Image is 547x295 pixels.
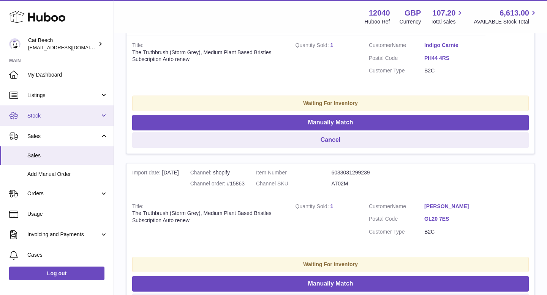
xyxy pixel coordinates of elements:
[369,42,392,48] span: Customer
[369,67,424,74] dt: Customer Type
[256,180,332,187] dt: Channel SKU
[27,152,108,159] span: Sales
[500,8,529,18] span: 6,613.00
[27,71,108,78] span: My Dashboard
[190,169,245,176] div: shopify
[28,37,96,51] div: Cat Beech
[28,44,112,50] span: [EMAIL_ADDRESS][DOMAIN_NAME]
[474,8,538,25] a: 6,613.00 AVAILABLE Stock Total
[27,210,108,218] span: Usage
[27,171,108,178] span: Add Manual Order
[424,42,480,49] a: Indigo Carnie
[432,8,455,18] span: 107.20
[474,18,538,25] span: AVAILABLE Stock Total
[424,228,480,235] dd: B2C
[27,190,100,197] span: Orders
[132,115,529,130] button: Manually Match
[126,163,185,197] td: [DATE]
[369,215,424,224] dt: Postal Code
[27,251,108,259] span: Cases
[369,228,424,235] dt: Customer Type
[190,180,227,188] strong: Channel order
[9,38,21,50] img: Cat@thetruthbrush.com
[400,18,421,25] div: Currency
[330,203,333,209] a: 1
[424,55,480,62] a: PH44 4RS
[190,180,245,187] div: #15863
[190,169,213,177] strong: Channel
[424,203,480,210] a: [PERSON_NAME]
[256,169,332,176] dt: Item Number
[27,133,100,140] span: Sales
[27,92,100,99] span: Listings
[132,42,144,50] strong: Title
[296,42,330,50] strong: Quantity Sold
[132,49,284,63] div: The Truthbrush (Storm Grey), Medium Plant Based Bristles Subscription Auto renew
[430,18,464,25] span: Total sales
[303,261,357,267] strong: Waiting For Inventory
[296,203,330,211] strong: Quantity Sold
[303,100,357,106] strong: Waiting For Inventory
[9,267,104,280] a: Log out
[27,231,100,238] span: Invoicing and Payments
[331,169,407,176] dd: 6033031299239
[369,8,390,18] strong: 12040
[369,42,424,51] dt: Name
[365,18,390,25] div: Huboo Ref
[430,8,464,25] a: 107.20 Total sales
[132,132,529,148] button: Cancel
[330,42,333,48] a: 1
[132,210,284,224] div: The Truthbrush (Storm Grey), Medium Plant Based Bristles Subscription Auto renew
[405,8,421,18] strong: GBP
[424,67,480,74] dd: B2C
[132,276,529,292] button: Manually Match
[369,203,424,212] dt: Name
[132,169,162,177] strong: Import date
[132,203,144,211] strong: Title
[369,55,424,64] dt: Postal Code
[27,112,100,119] span: Stock
[331,180,407,187] dd: AT02M
[424,215,480,223] a: GL20 7ES
[369,203,392,209] span: Customer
